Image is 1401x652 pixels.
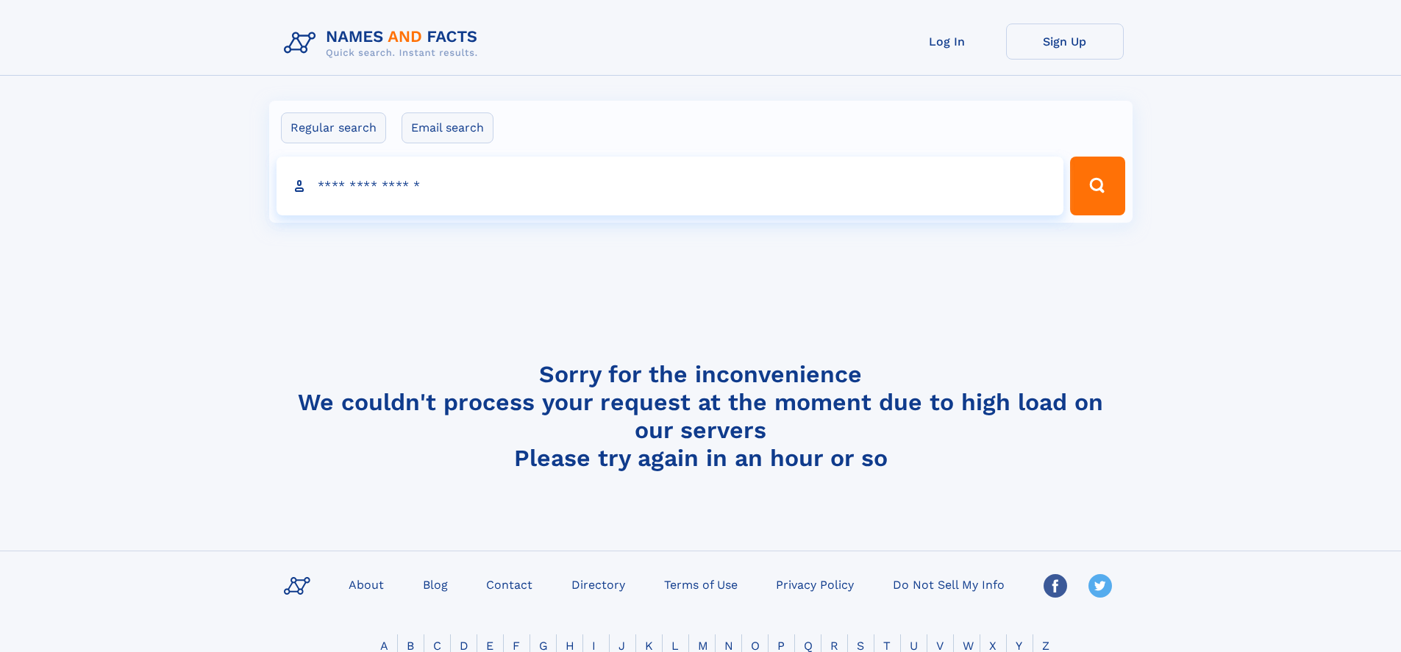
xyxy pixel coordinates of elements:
button: Search Button [1070,157,1124,215]
a: Blog [417,573,454,595]
label: Regular search [281,112,386,143]
a: Terms of Use [658,573,744,595]
img: Logo Names and Facts [278,24,490,63]
a: Contact [480,573,538,595]
a: Do Not Sell My Info [887,573,1010,595]
a: Sign Up [1006,24,1124,60]
a: Privacy Policy [770,573,860,595]
a: Directory [566,573,631,595]
a: About [343,573,390,595]
img: Facebook [1044,574,1067,598]
label: Email search [402,112,493,143]
a: Log In [888,24,1006,60]
img: Twitter [1088,574,1112,598]
input: search input [277,157,1064,215]
h4: Sorry for the inconvenience We couldn't process your request at the moment due to high load on ou... [278,360,1124,472]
